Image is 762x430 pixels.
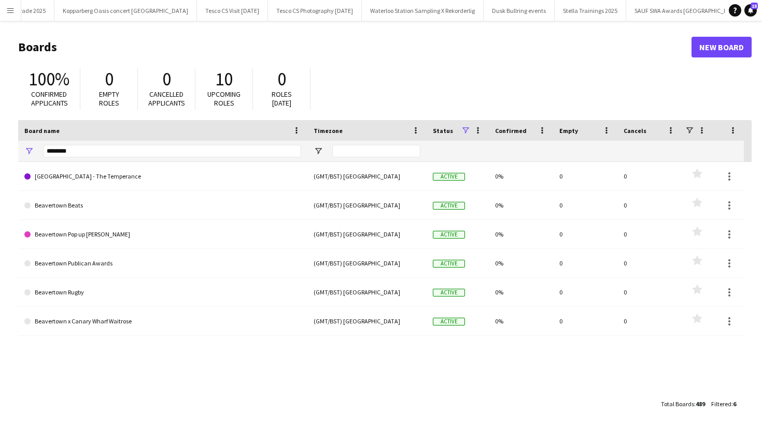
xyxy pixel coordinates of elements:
[617,162,682,190] div: 0
[617,307,682,335] div: 0
[307,220,427,248] div: (GMT/BST) [GEOGRAPHIC_DATA]
[489,191,553,219] div: 0%
[711,394,736,414] div: :
[489,307,553,335] div: 0%
[433,318,465,325] span: Active
[744,4,757,17] a: 15
[24,307,301,336] a: Beavertown x Canary Wharf Waitrose
[433,127,453,135] span: Status
[489,249,553,277] div: 0%
[692,37,752,57] a: New Board
[314,146,323,156] button: Open Filter Menu
[24,191,301,220] a: Beavertown Beats
[489,220,553,248] div: 0%
[617,249,682,277] div: 0
[433,173,465,181] span: Active
[24,162,301,191] a: [GEOGRAPHIC_DATA] - The Temperance
[495,127,527,135] span: Confirmed
[332,145,420,157] input: Timezone Filter Input
[553,162,617,190] div: 0
[433,289,465,296] span: Active
[307,307,427,335] div: (GMT/BST) [GEOGRAPHIC_DATA]
[553,191,617,219] div: 0
[559,127,578,135] span: Empty
[197,1,268,21] button: Tesco CS Visit [DATE]
[43,145,301,157] input: Board name Filter Input
[215,68,233,91] span: 10
[661,400,694,408] span: Total Boards
[272,90,292,108] span: Roles [DATE]
[24,278,301,307] a: Beavertown Rugby
[733,400,736,408] span: 6
[29,68,69,91] span: 100%
[553,220,617,248] div: 0
[24,146,34,156] button: Open Filter Menu
[162,68,171,91] span: 0
[31,90,68,108] span: Confirmed applicants
[617,220,682,248] div: 0
[553,278,617,306] div: 0
[661,394,705,414] div: :
[307,249,427,277] div: (GMT/BST) [GEOGRAPHIC_DATA]
[433,231,465,239] span: Active
[711,400,731,408] span: Filtered
[18,39,692,55] h1: Boards
[751,3,758,9] span: 15
[24,249,301,278] a: Beavertown Publican Awards
[484,1,555,21] button: Dusk Bullring events
[553,249,617,277] div: 0
[433,260,465,268] span: Active
[307,162,427,190] div: (GMT/BST) [GEOGRAPHIC_DATA]
[24,127,60,135] span: Board name
[99,90,119,108] span: Empty roles
[617,191,682,219] div: 0
[277,68,286,91] span: 0
[307,278,427,306] div: (GMT/BST) [GEOGRAPHIC_DATA]
[553,307,617,335] div: 0
[314,127,343,135] span: Timezone
[617,278,682,306] div: 0
[54,1,197,21] button: Kopparberg Oasis concert [GEOGRAPHIC_DATA]
[362,1,484,21] button: Waterloo Station Sampling X Rekorderlig
[696,400,705,408] span: 489
[489,162,553,190] div: 0%
[207,90,241,108] span: Upcoming roles
[307,191,427,219] div: (GMT/BST) [GEOGRAPHIC_DATA]
[489,278,553,306] div: 0%
[555,1,626,21] button: Stella Trainings 2025
[433,202,465,210] span: Active
[624,127,646,135] span: Cancels
[24,220,301,249] a: Beavertown Pop up [PERSON_NAME]
[626,1,749,21] button: SAUF SWA Awards [GEOGRAPHIC_DATA]
[148,90,185,108] span: Cancelled applicants
[268,1,362,21] button: Tesco CS Photography [DATE]
[105,68,114,91] span: 0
